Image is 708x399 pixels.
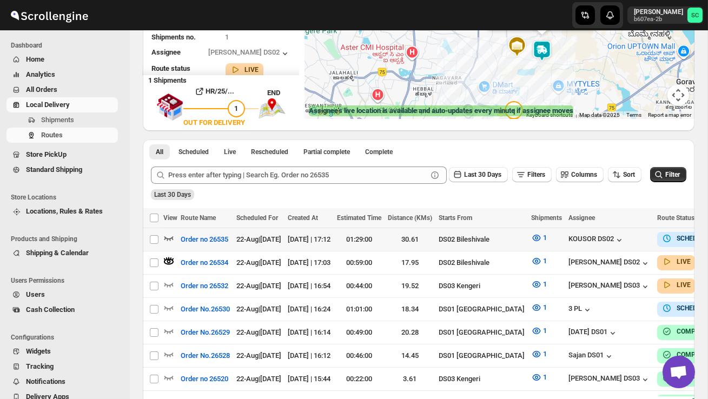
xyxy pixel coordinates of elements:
[174,277,235,295] button: Order no 26532
[388,304,432,315] div: 18.34
[568,258,651,269] button: [PERSON_NAME] DS02
[665,171,680,178] span: Filter
[236,258,281,267] span: 22-Aug | [DATE]
[568,281,651,292] button: [PERSON_NAME] DS03
[26,150,67,158] span: Store PickUp
[26,249,89,257] span: Shipping & Calendar
[236,328,281,336] span: 22-Aug | [DATE]
[439,234,525,245] div: DS02 Bileshivale
[512,167,552,182] button: Filters
[236,375,281,383] span: 22-Aug | [DATE]
[11,193,122,202] span: Store Locations
[657,214,694,222] span: Route Status
[208,48,290,59] button: [PERSON_NAME] DS02
[288,304,330,315] div: [DATE] | 16:24
[156,86,183,128] img: shop.svg
[337,350,381,361] div: 00:46:00
[337,327,381,338] div: 00:49:00
[181,214,216,222] span: Route Name
[26,290,45,298] span: Users
[650,167,686,182] button: Filter
[627,6,704,24] button: User menu
[6,374,118,389] button: Notifications
[6,359,118,374] button: Tracking
[26,347,51,355] span: Widgets
[6,82,118,97] button: All Orders
[6,302,118,317] button: Cash Collection
[337,304,381,315] div: 01:01:00
[568,304,593,315] div: 3 PL
[388,214,432,222] span: Distance (KMs)
[543,373,547,381] span: 1
[543,234,547,242] span: 1
[26,101,70,109] span: Local Delivery
[608,167,641,182] button: Sort
[388,257,432,268] div: 17.95
[439,214,472,222] span: Starts From
[6,245,118,261] button: Shipping & Calendar
[181,257,228,268] span: Order no 26534
[687,8,703,23] span: Sanjay chetri
[307,105,343,119] a: Open this area in Google Maps (opens a new window)
[464,171,501,178] span: Last 30 Days
[151,48,181,56] span: Assignee
[288,374,330,384] div: [DATE] | 15:44
[288,257,330,268] div: [DATE] | 17:03
[11,333,122,342] span: Configurations
[206,87,235,95] b: HR/25/...
[439,257,525,268] div: DS02 Bileshivale
[236,214,278,222] span: Scheduled For
[6,287,118,302] button: Users
[568,351,614,362] button: Sajan DS01
[26,305,75,314] span: Cash Collection
[236,351,281,360] span: 22-Aug | [DATE]
[181,304,230,315] span: Order No.26530
[26,207,103,215] span: Locations, Rules & Rates
[288,281,330,291] div: [DATE] | 16:54
[6,112,118,128] button: Shipments
[181,234,228,245] span: Order no 26535
[663,356,695,388] a: Open chat
[439,281,525,291] div: DS03 Kengeri
[9,2,90,29] img: ScrollEngine
[26,55,44,63] span: Home
[174,324,236,341] button: Order No.26529
[230,64,259,75] button: LIVE
[143,71,187,84] b: 1 Shipments
[151,33,196,41] span: Shipments no.
[6,52,118,67] button: Home
[26,377,65,385] span: Notifications
[525,299,553,316] button: 1
[661,280,691,290] button: LIVE
[307,105,343,119] img: Google
[388,281,432,291] div: 19.52
[365,148,393,156] span: Complete
[41,116,74,124] span: Shipments
[245,66,259,74] b: LIVE
[11,235,122,243] span: Products and Shipping
[648,112,691,118] a: Report a map error
[288,214,318,222] span: Created At
[531,214,562,222] span: Shipments
[568,328,618,338] button: [DATE] DS01
[568,374,651,385] button: [PERSON_NAME] DS03
[579,112,620,118] span: Map data ©2025
[226,33,229,41] span: 1
[288,350,330,361] div: [DATE] | 16:12
[174,347,236,364] button: Order No.26528
[26,165,82,174] span: Standard Shipping
[556,167,604,182] button: Columns
[236,305,281,313] span: 22-Aug | [DATE]
[151,64,190,72] span: Route status
[183,117,245,128] div: OUT FOR DELIVERY
[388,374,432,384] div: 3.61
[337,214,381,222] span: Estimated Time
[661,256,691,267] button: LIVE
[634,8,683,16] p: [PERSON_NAME]
[543,327,547,335] span: 1
[235,104,239,112] span: 1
